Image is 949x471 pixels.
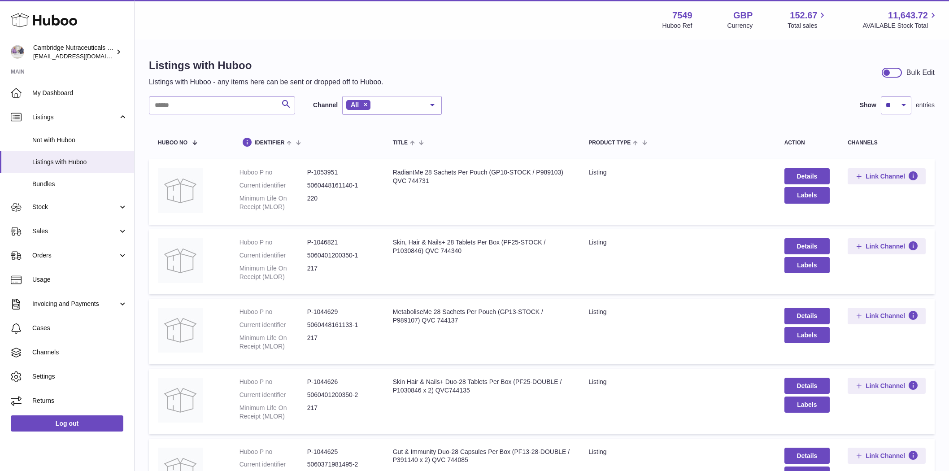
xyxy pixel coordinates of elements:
span: Not with Huboo [32,136,127,144]
button: Link Channel [848,168,926,184]
dt: Huboo P no [239,448,307,456]
span: Product Type [588,140,631,146]
dd: 5060401200350-1 [307,251,375,260]
strong: GBP [733,9,753,22]
dd: P-1053951 [307,168,375,177]
dd: 5060448161140-1 [307,181,375,190]
strong: 7549 [672,9,692,22]
a: Details [784,448,830,464]
dd: 217 [307,334,375,351]
span: 152.67 [790,9,817,22]
div: listing [588,238,766,247]
label: Channel [313,101,338,109]
div: Currency [727,22,753,30]
a: Details [784,168,830,184]
div: Skin, Hair & Nails+ 28 Tablets Per Box (PF25-STOCK / P1030846) QVC 744340 [393,238,570,255]
button: Labels [784,397,830,413]
span: Listings with Huboo [32,158,127,166]
div: Huboo Ref [662,22,692,30]
div: channels [848,140,926,146]
dd: 5060448161133-1 [307,321,375,329]
dd: P-1044629 [307,308,375,316]
dt: Minimum Life On Receipt (MLOR) [239,264,307,281]
a: Details [784,238,830,254]
dt: Current identifier [239,391,307,399]
dd: 220 [307,194,375,211]
div: action [784,140,830,146]
dt: Huboo P no [239,238,307,247]
dd: 5060371981495-2 [307,460,375,469]
dt: Current identifier [239,321,307,329]
span: Stock [32,203,118,211]
img: internalAdmin-7549@internal.huboo.com [11,45,24,59]
span: Invoicing and Payments [32,300,118,308]
div: Gut & Immunity Duo-28 Capsules Per Box (PF13-28-DOUBLE / P391140 x 2) QVC 744085 [393,448,570,465]
button: Labels [784,257,830,273]
img: Skin, Hair & Nails+ 28 Tablets Per Box (PF25-STOCK / P1030846) QVC 744340 [158,238,203,283]
span: Orders [32,251,118,260]
span: 11,643.72 [888,9,928,22]
span: My Dashboard [32,89,127,97]
span: Link Channel [866,312,905,320]
img: MetaboliseMe 28 Sachets Per Pouch (GP13-STOCK / P989107) QVC 744137 [158,308,203,353]
span: Total sales [788,22,827,30]
span: AVAILABLE Stock Total [862,22,938,30]
a: 11,643.72 AVAILABLE Stock Total [862,9,938,30]
dd: P-1044625 [307,448,375,456]
dt: Current identifier [239,251,307,260]
a: 152.67 Total sales [788,9,827,30]
button: Link Channel [848,238,926,254]
div: RadiantMe 28 Sachets Per Pouch (GP10-STOCK / P989103) QVC 744731 [393,168,570,185]
dt: Minimum Life On Receipt (MLOR) [239,404,307,421]
span: Sales [32,227,118,235]
span: Link Channel [866,382,905,390]
dd: 217 [307,264,375,281]
h1: Listings with Huboo [149,58,383,73]
a: Details [784,378,830,394]
span: Cases [32,324,127,332]
dt: Huboo P no [239,308,307,316]
a: Details [784,308,830,324]
span: identifier [255,140,285,146]
img: RadiantMe 28 Sachets Per Pouch (GP10-STOCK / P989103) QVC 744731 [158,168,203,213]
dt: Huboo P no [239,168,307,177]
dt: Huboo P no [239,378,307,386]
img: Skin Hair & Nails+ Duo-28 Tablets Per Box (PF25-DOUBLE / P1030846 x 2) QVC744135 [158,378,203,423]
div: Cambridge Nutraceuticals Ltd [33,44,114,61]
button: Link Channel [848,308,926,324]
dt: Minimum Life On Receipt (MLOR) [239,194,307,211]
span: Link Channel [866,452,905,460]
div: MetaboliseMe 28 Sachets Per Pouch (GP13-STOCK / P989107) QVC 744137 [393,308,570,325]
label: Show [860,101,876,109]
p: Listings with Huboo - any items here can be sent or dropped off to Huboo. [149,77,383,87]
span: Settings [32,372,127,381]
span: title [393,140,408,146]
span: entries [916,101,935,109]
div: listing [588,378,766,386]
div: Bulk Edit [906,68,935,78]
span: Returns [32,397,127,405]
span: Channels [32,348,127,357]
dd: P-1044626 [307,378,375,386]
button: Labels [784,327,830,343]
span: Link Channel [866,242,905,250]
dd: P-1046821 [307,238,375,247]
button: Link Channel [848,448,926,464]
span: All [351,101,359,108]
div: listing [588,448,766,456]
div: Skin Hair & Nails+ Duo-28 Tablets Per Box (PF25-DOUBLE / P1030846 x 2) QVC744135 [393,378,570,395]
span: [EMAIL_ADDRESS][DOMAIN_NAME] [33,52,132,60]
dt: Minimum Life On Receipt (MLOR) [239,334,307,351]
span: Listings [32,113,118,122]
dt: Current identifier [239,460,307,469]
button: Link Channel [848,378,926,394]
a: Log out [11,415,123,432]
div: listing [588,308,766,316]
button: Labels [784,187,830,203]
dt: Current identifier [239,181,307,190]
dd: 5060401200350-2 [307,391,375,399]
span: Link Channel [866,172,905,180]
span: Bundles [32,180,127,188]
span: Huboo no [158,140,187,146]
div: listing [588,168,766,177]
